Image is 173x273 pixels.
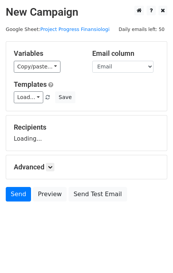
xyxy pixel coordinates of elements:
a: Load... [14,91,43,103]
button: Save [55,91,75,103]
h5: Recipients [14,123,159,132]
span: Daily emails left: 50 [116,25,167,34]
a: Copy/paste... [14,61,60,73]
h5: Variables [14,49,81,58]
a: Preview [33,187,67,201]
a: Send Test Email [69,187,127,201]
a: Templates [14,80,47,88]
h5: Email column [92,49,159,58]
a: Project Progress Finansiologi [40,26,109,32]
h5: Advanced [14,163,159,171]
a: Daily emails left: 50 [116,26,167,32]
a: Send [6,187,31,201]
h2: New Campaign [6,6,167,19]
div: Loading... [14,123,159,143]
small: Google Sheet: [6,26,109,32]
